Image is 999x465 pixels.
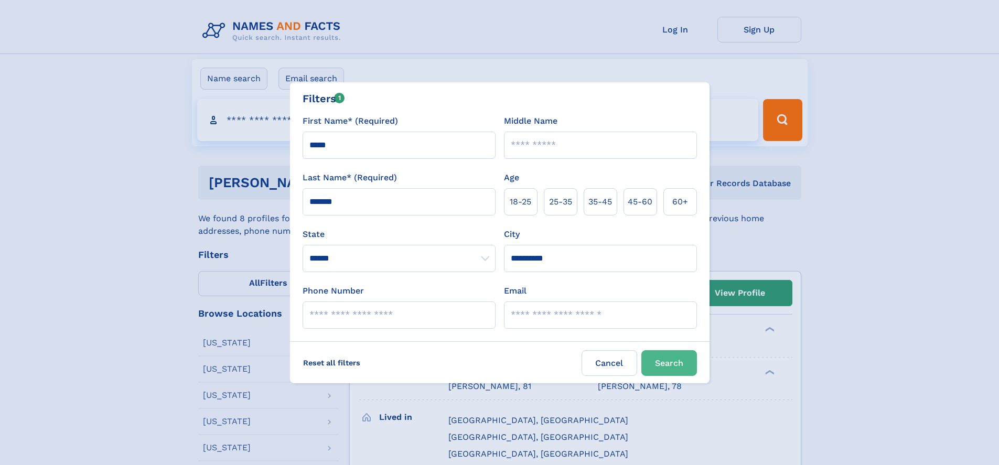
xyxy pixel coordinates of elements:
span: 60+ [672,196,688,208]
label: Cancel [582,350,637,376]
span: 45‑60 [628,196,652,208]
label: State [303,228,496,241]
span: 18‑25 [510,196,531,208]
label: Email [504,285,527,297]
span: 35‑45 [588,196,612,208]
button: Search [641,350,697,376]
label: Last Name* (Required) [303,171,397,184]
label: Phone Number [303,285,364,297]
label: Reset all filters [296,350,367,375]
label: Middle Name [504,115,557,127]
label: City [504,228,520,241]
label: First Name* (Required) [303,115,398,127]
label: Age [504,171,519,184]
span: 25‑35 [549,196,572,208]
div: Filters [303,91,345,106]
